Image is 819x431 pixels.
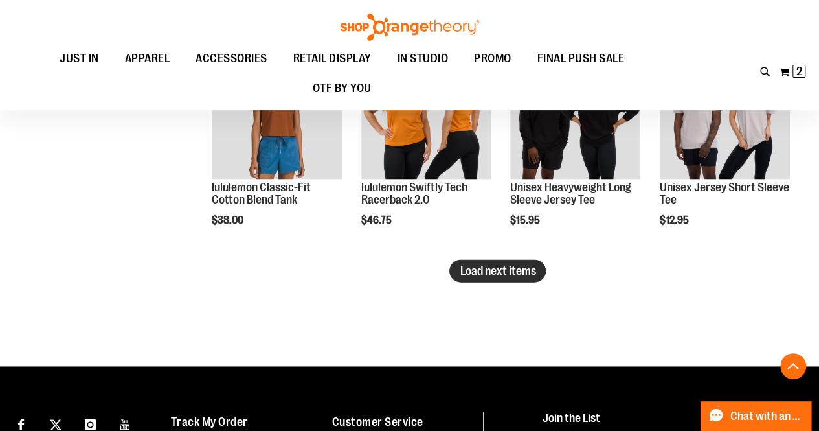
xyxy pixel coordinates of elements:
span: FINAL PUSH SALE [537,44,625,73]
a: OTF Unisex Jersey SS Tee Grey [660,49,790,181]
span: PROMO [474,44,511,73]
div: product [504,42,647,259]
span: Chat with an Expert [730,410,803,423]
a: lululemon Classic-Fit Cotton Blend Tank [212,181,311,207]
button: Chat with an Expert [701,401,812,431]
span: APPAREL [125,44,170,73]
a: lululemon Swiftly Tech Racerback 2.0 [361,181,467,207]
img: OTF Unisex Jersey SS Tee Grey [660,49,790,179]
img: Twitter [50,419,62,431]
a: Unisex Jersey Short Sleeve Tee [660,181,789,207]
span: RETAIL DISPLAY [293,44,372,73]
img: lululemon Classic-Fit Cotton Blend Tank [212,49,342,179]
div: product [355,42,498,259]
span: OTF BY YOU [313,74,372,103]
a: lululemon Swiftly Tech Racerback 2.0 [361,49,491,181]
button: Back To Top [780,353,806,379]
span: $46.75 [361,215,394,226]
span: Load next items [460,264,535,277]
span: 2 [796,65,802,78]
a: Unisex Heavyweight Long Sleeve Jersey Tee [510,181,631,207]
a: lululemon Classic-Fit Cotton Blend Tank [212,49,342,181]
span: $12.95 [660,215,691,226]
span: $15.95 [510,215,542,226]
span: ACCESSORIES [196,44,267,73]
img: OTF Unisex Heavyweight Long Sleeve Jersey Tee Black [510,49,640,179]
a: Customer Service [332,415,423,428]
a: Track My Order [171,415,248,428]
span: $38.00 [212,215,245,226]
span: JUST IN [60,44,99,73]
a: OTF Unisex Heavyweight Long Sleeve Jersey Tee Black [510,49,640,181]
img: Shop Orangetheory [339,14,481,41]
span: IN STUDIO [398,44,449,73]
img: lululemon Swiftly Tech Racerback 2.0 [361,49,491,179]
div: product [653,42,796,259]
button: Load next items [449,260,546,283]
div: product [205,42,348,259]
